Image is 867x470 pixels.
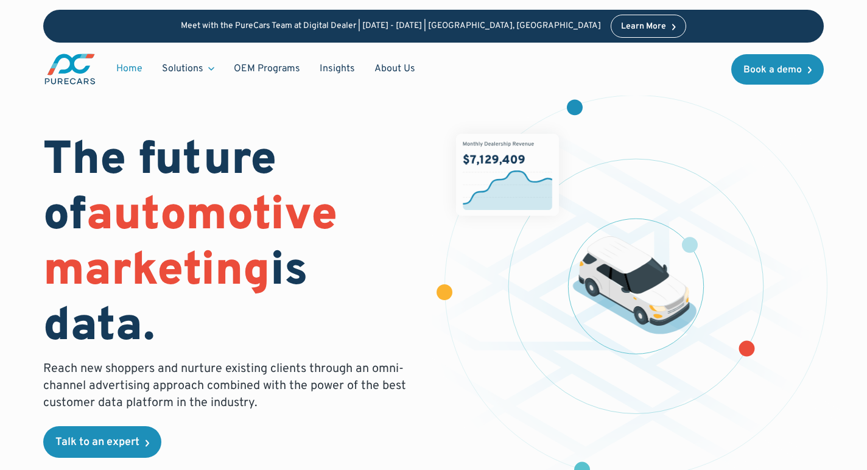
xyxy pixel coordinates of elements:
[162,62,203,75] div: Solutions
[611,15,686,38] a: Learn More
[55,437,139,448] div: Talk to an expert
[572,236,697,334] img: illustration of a vehicle
[743,65,802,75] div: Book a demo
[731,54,824,85] a: Book a demo
[107,57,152,80] a: Home
[365,57,425,80] a: About Us
[621,23,666,31] div: Learn More
[43,52,97,86] img: purecars logo
[43,360,413,412] p: Reach new shoppers and nurture existing clients through an omni-channel advertising approach comb...
[43,134,419,356] h1: The future of is data.
[310,57,365,80] a: Insights
[43,52,97,86] a: main
[43,188,337,301] span: automotive marketing
[456,134,559,216] img: chart showing monthly dealership revenue of $7m
[152,57,224,80] div: Solutions
[43,426,161,458] a: Talk to an expert
[181,21,601,32] p: Meet with the PureCars Team at Digital Dealer | [DATE] - [DATE] | [GEOGRAPHIC_DATA], [GEOGRAPHIC_...
[224,57,310,80] a: OEM Programs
